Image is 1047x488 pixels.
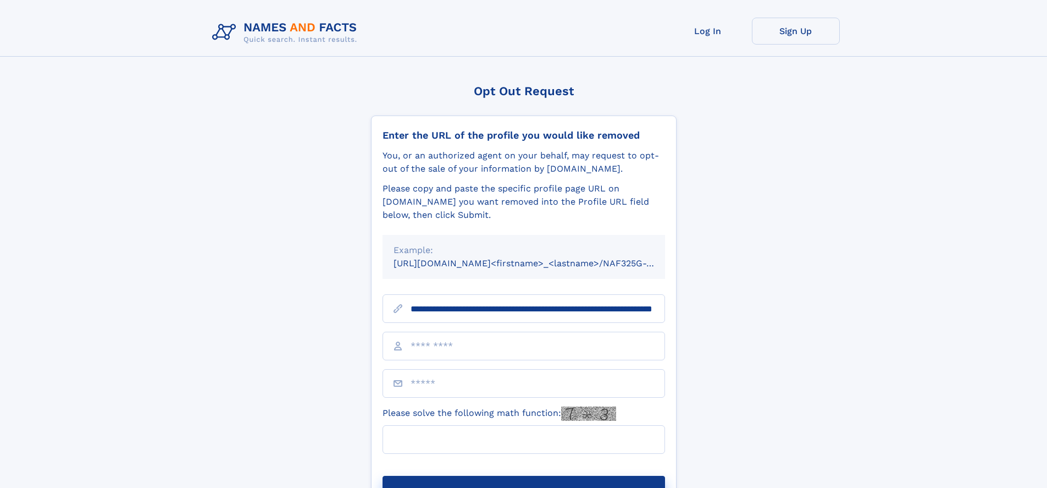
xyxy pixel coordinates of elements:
[394,258,686,268] small: [URL][DOMAIN_NAME]<firstname>_<lastname>/NAF325G-xxxxxxxx
[664,18,752,45] a: Log In
[208,18,366,47] img: Logo Names and Facts
[383,129,665,141] div: Enter the URL of the profile you would like removed
[383,149,665,176] div: You, or an authorized agent on your behalf, may request to opt-out of the sale of your informatio...
[752,18,840,45] a: Sign Up
[394,244,654,257] div: Example:
[371,84,677,98] div: Opt Out Request
[383,407,616,421] label: Please solve the following math function:
[383,182,665,222] div: Please copy and paste the specific profile page URL on [DOMAIN_NAME] you want removed into the Pr...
